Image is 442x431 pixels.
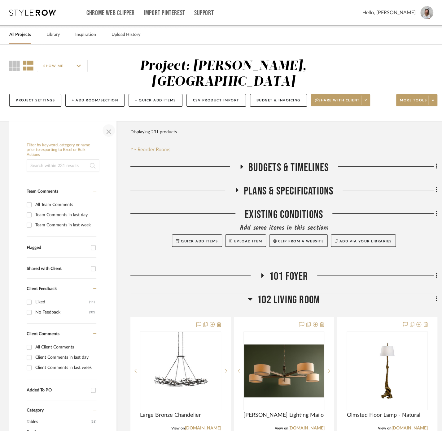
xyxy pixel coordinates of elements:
div: Flagged [27,245,88,250]
img: Large Bronze Chandelier [150,332,212,409]
img: Olmsted Floor Lamp - Natural [348,332,426,409]
a: Library [46,31,60,39]
span: View on [274,426,288,430]
span: Large Bronze Chandelier [140,412,201,419]
div: No Feedback [35,307,89,317]
span: Quick Add Items [181,240,218,243]
button: Share with client [311,94,370,106]
button: Clip from a website [269,234,328,247]
button: Budget & Invoicing [250,94,307,107]
span: Plans & Specifications [244,185,333,198]
button: Reorder Rooms [130,146,170,153]
a: [DOMAIN_NAME] [288,426,324,430]
button: + Quick Add Items [129,94,182,107]
div: Project: [PERSON_NAME], [GEOGRAPHIC_DATA] [140,60,307,88]
input: Search within 231 results [27,160,99,172]
div: Team Comments in last day [35,210,95,220]
span: Tables [27,416,89,427]
button: Close [103,124,115,137]
span: Team Comments [27,189,58,194]
div: Client Comments in last week [35,363,95,373]
button: Project Settings [9,94,61,107]
div: Displaying 231 products [130,126,177,138]
span: Budgets & Timelines [248,161,329,174]
div: Team Comments in last week [35,220,95,230]
div: (11) [89,297,95,307]
span: 102 Living Room [257,293,320,307]
div: Added To PO [27,388,88,393]
button: Add via your libraries [331,234,396,247]
div: Client Comments in last day [35,352,95,362]
span: Share with client [315,98,360,107]
button: Upload Item [225,234,266,247]
span: More tools [400,98,427,107]
div: Shared with Client [27,266,88,271]
a: Chrome Web Clipper [86,11,135,16]
div: Liked [35,297,89,307]
img: Troy Lighting Mailo [244,344,324,398]
span: (38) [91,417,96,427]
span: 101 Foyer [269,270,308,283]
img: avatar [420,6,433,19]
a: Upload History [112,31,140,39]
a: [DOMAIN_NAME] [392,426,428,430]
a: Import Pinterest [144,11,185,16]
div: (32) [89,307,95,317]
span: Reorder Rooms [138,146,170,153]
span: Client Feedback [27,287,57,291]
a: Support [194,11,214,16]
a: [DOMAIN_NAME] [185,426,221,430]
div: All Team Comments [35,200,95,210]
span: Hello, [PERSON_NAME] [362,9,416,16]
a: All Projects [9,31,31,39]
a: Inspiration [75,31,96,39]
button: + Add Room/Section [65,94,125,107]
span: View on [378,426,392,430]
span: Category [27,408,44,413]
div: Add some items in this section: [130,224,437,233]
span: [PERSON_NAME] Lighting Mailo [243,412,324,419]
button: More tools [396,94,437,106]
button: CSV Product Import [186,94,246,107]
span: Olmsted Floor Lamp - Natural [347,412,420,419]
div: All Client Comments [35,342,95,352]
span: Client Comments [27,332,59,336]
span: View on [171,426,185,430]
h6: Filter by keyword, category or name prior to exporting to Excel or Bulk Actions [27,143,99,157]
button: Quick Add Items [172,234,222,247]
